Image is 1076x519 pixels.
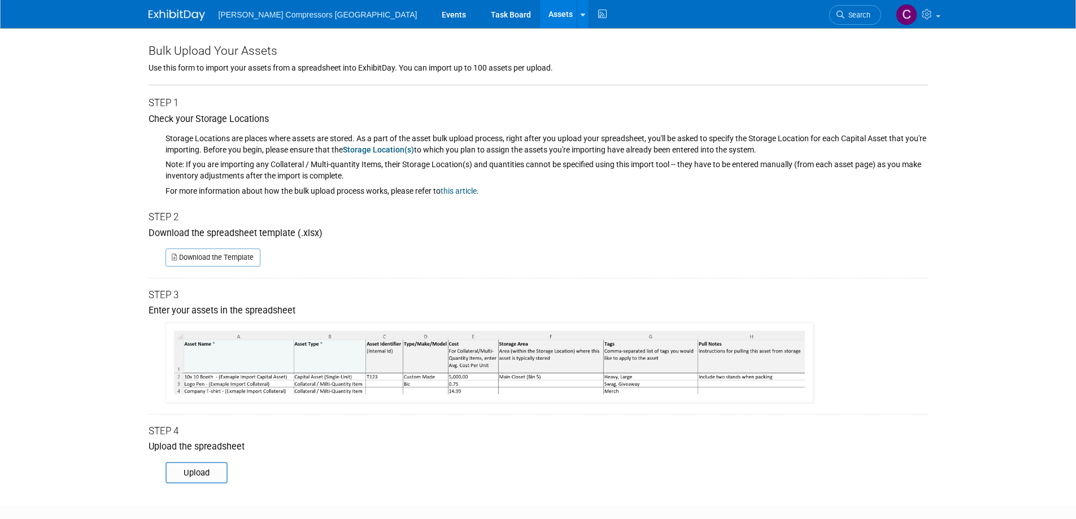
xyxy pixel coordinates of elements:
[149,85,928,110] div: Step 1
[149,10,205,21] img: ExhibitDay
[219,10,417,19] span: [PERSON_NAME] Compressors [GEOGRAPHIC_DATA]
[149,227,928,240] div: Download the spreadsheet template (.xlsx)
[829,5,881,25] a: Search
[896,4,917,25] img: Crystal Wilson
[149,42,928,59] div: Bulk Upload Your Assets
[149,441,928,453] div: Upload the spreadsheet
[149,113,928,126] div: Check your Storage Locations
[165,159,928,181] div: Note: If you are importing any Collateral / Multi-quantity Items, their Storage Location(s) and q...
[149,289,928,302] div: Step 3
[149,62,928,73] div: Use this form to import your assets from a spreadsheet into ExhibitDay. You can import up to 100 ...
[165,185,928,197] div: For more information about how the bulk upload process works, please refer to .
[149,211,928,224] div: Step 2
[441,186,477,195] a: this article
[343,145,414,154] a: Storage Location(s)
[149,133,928,197] div: Storage Locations are places where assets are stored. As a part of the asset bulk upload process,...
[149,304,928,403] div: Enter your assets in the spreadsheet
[165,248,260,267] a: Download the Template
[149,425,928,438] div: Step 4
[844,11,870,19] span: Search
